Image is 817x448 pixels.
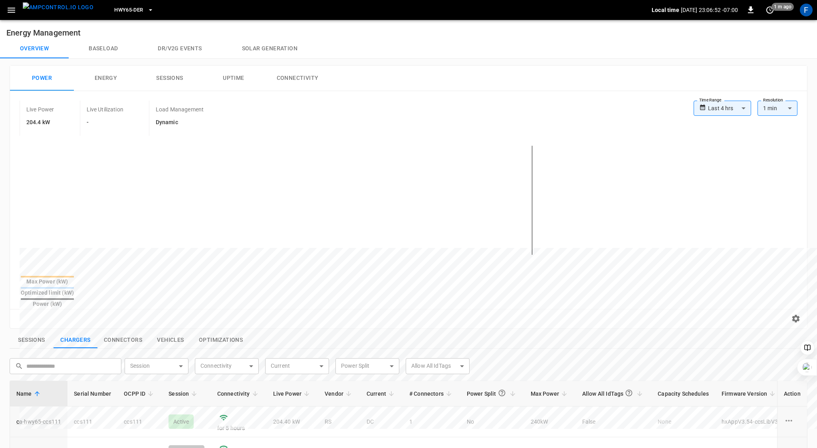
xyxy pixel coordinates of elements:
button: HWY65-DER [111,2,157,18]
p: Live Power [26,105,54,113]
button: show latest charge points [54,332,97,349]
div: Last 4 hrs [708,101,751,116]
p: Local time [652,6,679,14]
h6: - [87,118,123,127]
button: Solar generation [222,39,317,58]
th: Capacity Schedules [651,381,715,406]
span: Current [367,389,397,398]
button: Connectivity [266,65,329,91]
span: OCPP ID [124,389,156,398]
div: profile-icon [800,4,813,16]
button: Baseload [69,39,138,58]
span: HWY65-DER [114,6,143,15]
p: Load Management [156,105,204,113]
img: ampcontrol.io logo [23,2,93,12]
p: Live Utilization [87,105,123,113]
span: Name [16,389,42,398]
span: Live Power [273,389,312,398]
span: Firmware Version [722,389,777,398]
button: Energy [74,65,138,91]
p: [DATE] 23:06:52 -07:00 [681,6,738,14]
div: charge point options [784,416,801,428]
span: Connectivity [217,389,260,398]
button: show latest sessions [10,332,54,349]
label: Time Range [699,97,722,103]
button: show latest connectors [97,332,149,349]
h6: Dynamic [156,118,204,127]
button: set refresh interval [763,4,776,16]
button: Dr/V2G events [138,39,222,58]
span: Session [169,389,199,398]
button: Sessions [138,65,202,91]
a: ca-hwy65-ccs111 [16,418,61,426]
span: Allow All IdTags [582,386,645,401]
span: Max Power [531,389,569,398]
span: 1 m ago [771,3,794,11]
label: Resolution [763,97,783,103]
button: Power [10,65,74,91]
div: 1 min [758,101,797,116]
th: Action [777,381,807,406]
button: Uptime [202,65,266,91]
h6: 204.4 kW [26,118,54,127]
button: show latest optimizations [192,332,249,349]
button: show latest vehicles [149,332,192,349]
th: Serial Number [67,381,117,406]
span: # Connectors [409,389,454,398]
span: Vendor [325,389,354,398]
span: Power Split [467,386,518,401]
